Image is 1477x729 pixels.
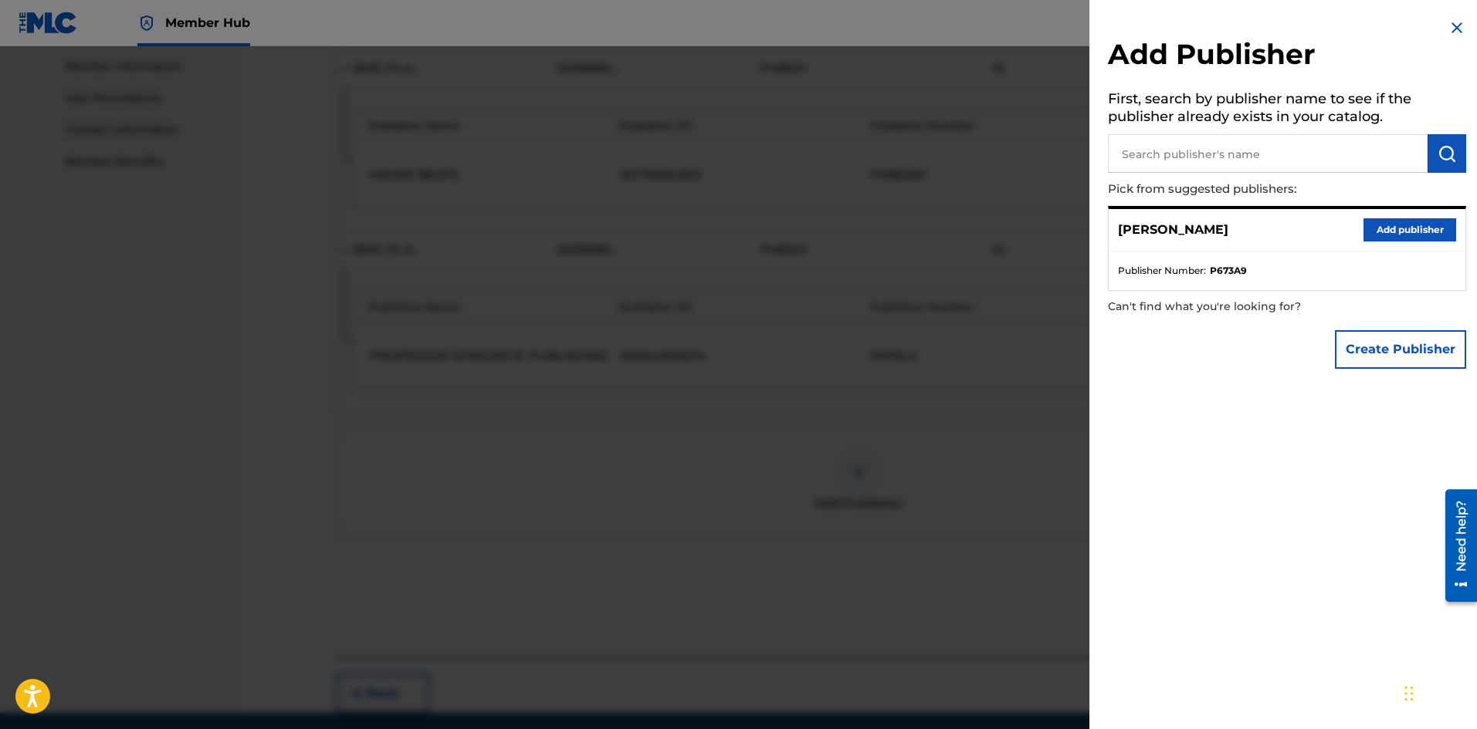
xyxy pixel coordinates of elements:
[1438,144,1456,163] img: Search Works
[1108,134,1428,173] input: Search publisher's name
[1108,37,1466,76] h2: Add Publisher
[1364,218,1456,241] button: Add publisher
[1108,86,1466,134] h5: First, search by publisher name to see if the publisher already exists in your catalog.
[1210,264,1247,278] strong: P673A9
[1108,173,1378,206] p: Pick from suggested publishers:
[165,14,250,32] span: Member Hub
[1400,655,1477,729] iframe: Chat Widget
[1108,291,1378,322] p: Can't find what you're looking for?
[1118,221,1228,239] p: [PERSON_NAME]
[137,14,156,32] img: Top Rightsholder
[1404,670,1414,717] div: Drag
[1335,330,1466,369] button: Create Publisher
[1118,264,1206,278] span: Publisher Number :
[1434,484,1477,608] iframe: Resource Center
[19,12,78,34] img: MLC Logo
